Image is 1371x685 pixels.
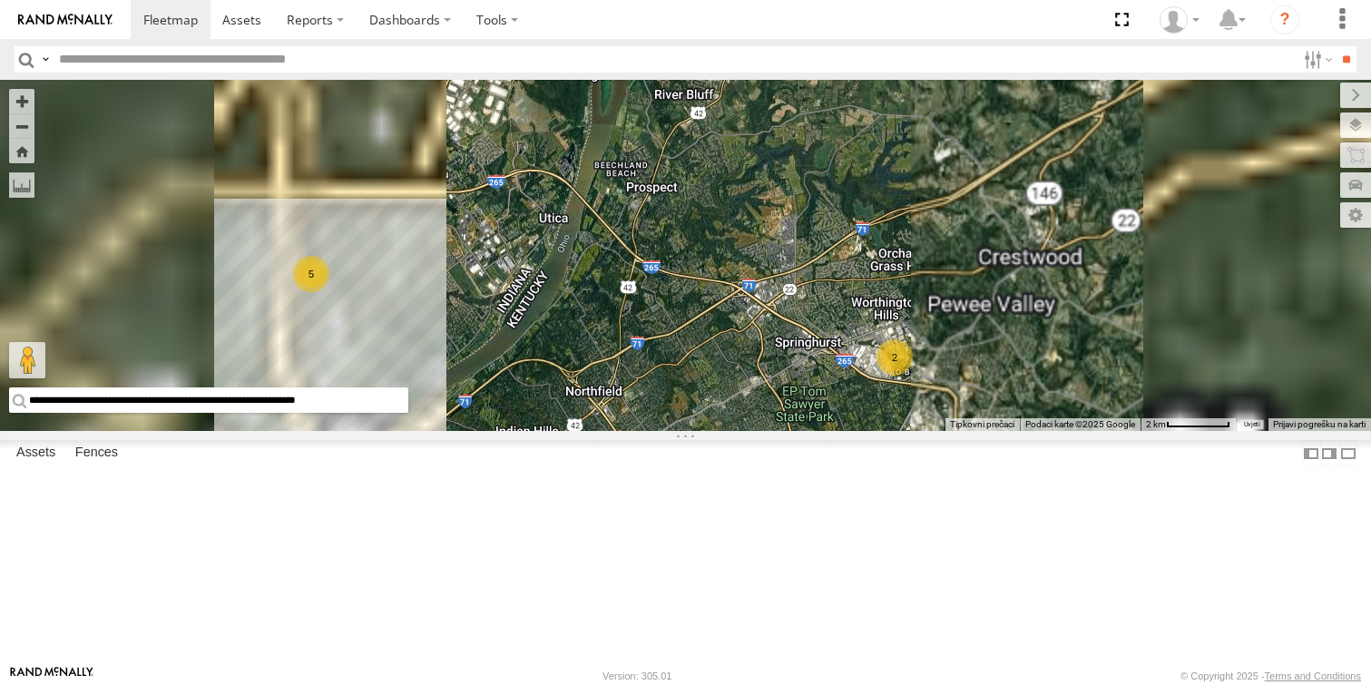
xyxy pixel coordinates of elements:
label: Assets [7,441,64,466]
div: Miky Transport [1153,6,1206,34]
a: Visit our Website [10,667,93,685]
div: 2 [876,339,913,376]
button: Zoom out [9,113,34,139]
button: Mjerilo karte: 2 km naprema 67 piksela [1141,418,1236,431]
div: Version: 305.01 [602,670,671,681]
label: Dock Summary Table to the Right [1320,440,1338,466]
label: Map Settings [1340,202,1371,228]
img: rand-logo.svg [18,14,113,26]
a: Prijavi pogrešku na karti [1273,419,1366,429]
div: © Copyright 2025 - [1180,670,1361,681]
span: Podaci karte ©2025 Google [1025,419,1135,429]
label: Search Query [38,46,53,73]
label: Hide Summary Table [1339,440,1357,466]
button: Zoom Home [9,139,34,163]
button: Tipkovni prečaci [950,418,1014,431]
div: 5 [293,256,329,292]
a: Uvjeti [1244,421,1259,428]
button: Povucite Pegmana na kartu da biste otvorili Street View [9,342,45,378]
i: ? [1270,5,1299,34]
a: Terms and Conditions [1265,670,1361,681]
button: Zoom in [9,89,34,113]
label: Fences [66,441,127,466]
label: Dock Summary Table to the Left [1302,440,1320,466]
span: 2 km [1146,419,1166,429]
label: Measure [9,172,34,198]
label: Search Filter Options [1297,46,1336,73]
